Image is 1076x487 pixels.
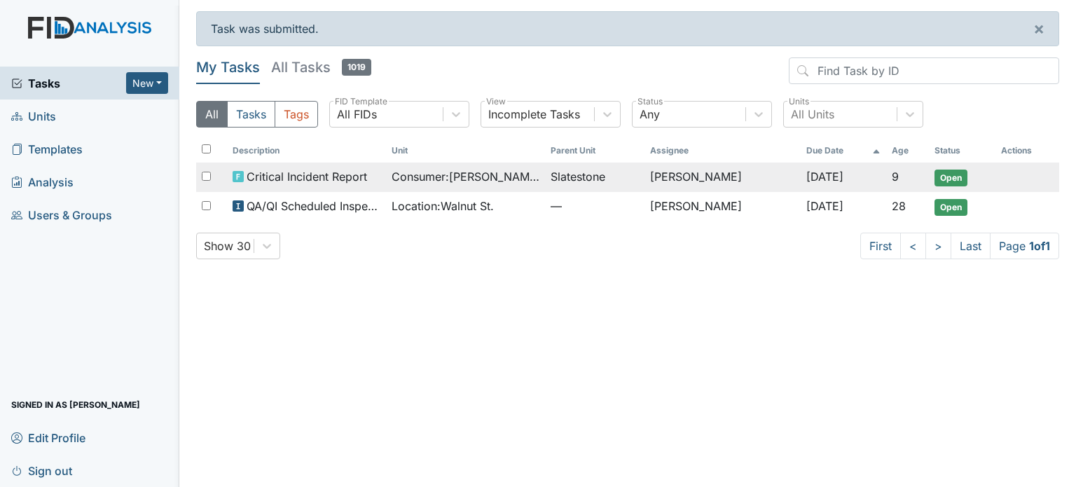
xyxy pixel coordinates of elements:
th: Assignee [644,139,800,163]
th: Toggle SortBy [227,139,386,163]
span: Location : Walnut St. [392,198,494,214]
th: Toggle SortBy [929,139,995,163]
a: > [925,233,951,259]
span: Users & Groups [11,204,112,226]
div: Show 30 [204,238,251,254]
strong: 1 of 1 [1029,239,1050,253]
a: First [860,233,901,259]
span: Edit Profile [11,427,85,448]
th: Toggle SortBy [886,139,929,163]
span: Page [990,233,1059,259]
span: Slatestone [551,168,605,185]
button: New [126,72,168,94]
span: Open [934,199,967,216]
th: Actions [995,139,1059,163]
div: Incomplete Tasks [488,106,580,123]
a: Last [951,233,991,259]
span: [DATE] [806,199,843,213]
a: Tasks [11,75,126,92]
input: Find Task by ID [789,57,1059,84]
span: Critical Incident Report [247,168,367,185]
button: All [196,101,228,128]
span: 1019 [342,59,371,76]
button: Tasks [227,101,275,128]
span: [DATE] [806,170,843,184]
span: Templates [11,138,83,160]
span: Sign out [11,460,72,481]
span: 28 [892,199,906,213]
th: Toggle SortBy [545,139,644,163]
h5: My Tasks [196,57,260,77]
nav: task-pagination [860,233,1059,259]
span: QA/QI Scheduled Inspection [247,198,380,214]
span: Open [934,170,967,186]
th: Toggle SortBy [801,139,887,163]
span: Units [11,105,56,127]
input: Toggle All Rows Selected [202,144,211,153]
div: Type filter [196,101,318,128]
th: Toggle SortBy [386,139,545,163]
h5: All Tasks [271,57,371,77]
span: Consumer : [PERSON_NAME] [392,168,539,185]
div: All FIDs [337,106,377,123]
td: [PERSON_NAME] [644,163,800,192]
td: [PERSON_NAME] [644,192,800,221]
div: Any [640,106,660,123]
a: < [900,233,926,259]
button: × [1019,12,1058,46]
span: Analysis [11,171,74,193]
button: Tags [275,101,318,128]
div: Task was submitted. [196,11,1059,46]
span: Signed in as [PERSON_NAME] [11,394,140,416]
span: — [551,198,639,214]
div: All Units [791,106,834,123]
span: × [1033,18,1044,39]
span: 9 [892,170,899,184]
